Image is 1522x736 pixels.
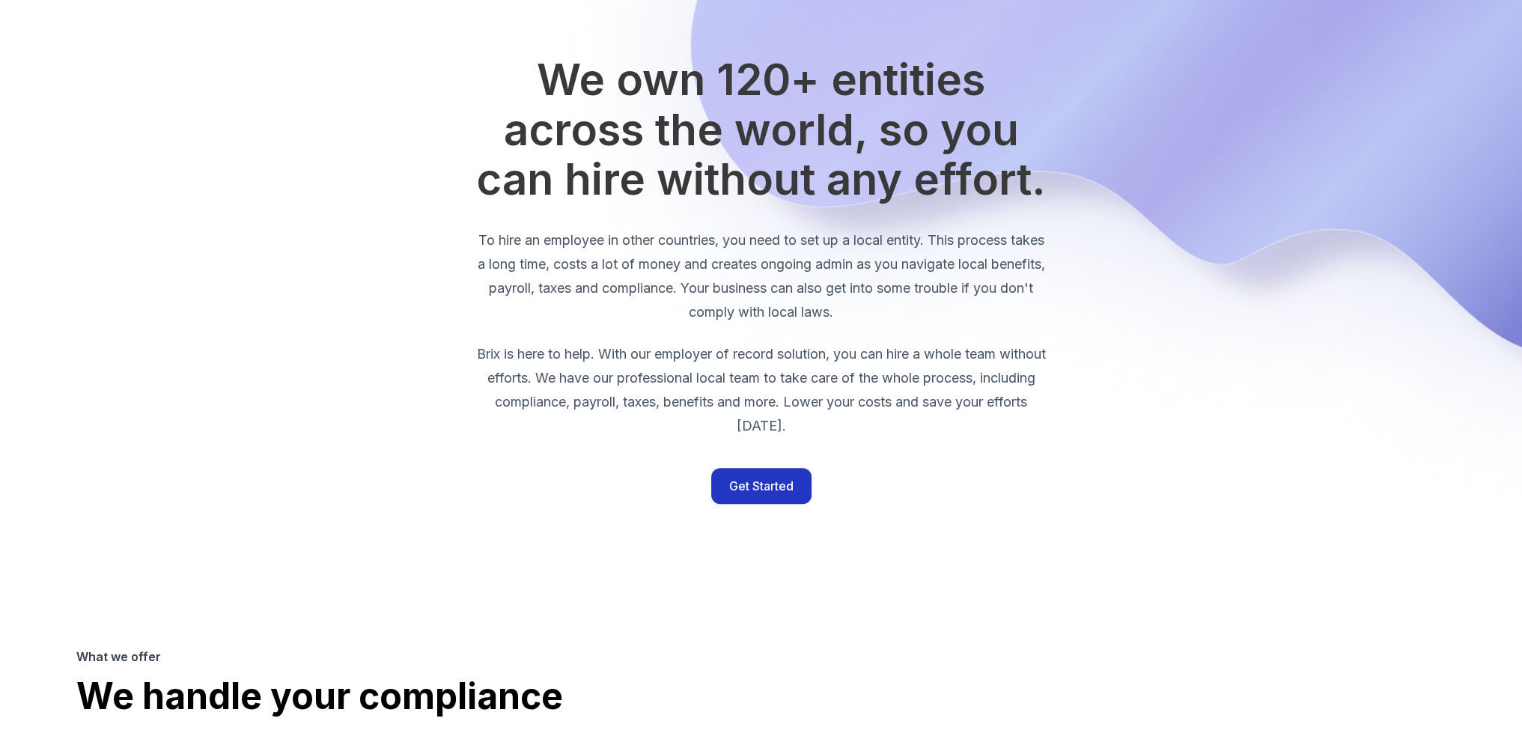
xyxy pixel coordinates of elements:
[76,675,737,718] h2: We handle your compliance
[76,648,737,666] p: What we offer
[474,55,1049,204] h2: We own 120+ entities across the world, so you can hire without any effort.
[474,342,1049,438] p: Brix is here to help. With our employer of record solution, you can hire a whole team without eff...
[474,228,1049,324] p: To hire an employee in other countries, you need to set up a local entity. This process takes a l...
[711,468,812,504] button: Get Started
